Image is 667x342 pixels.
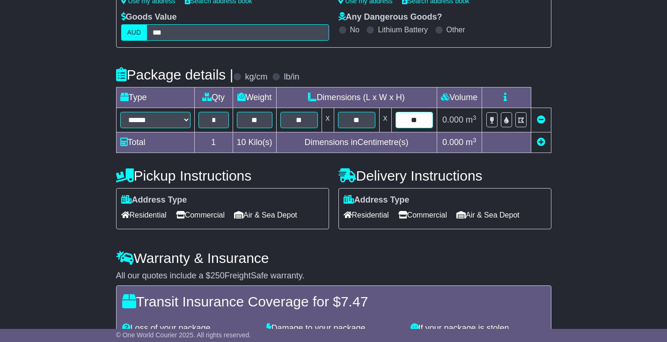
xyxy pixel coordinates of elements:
[122,294,545,309] h4: Transit Insurance Coverage for $
[116,331,251,339] span: © One World Courier 2025. All rights reserved.
[447,25,465,34] label: Other
[338,12,442,22] label: Any Dangerous Goods?
[176,208,225,222] span: Commercial
[233,87,276,108] td: Weight
[344,195,410,205] label: Address Type
[379,108,391,132] td: x
[473,114,476,121] sup: 3
[537,138,545,147] a: Add new item
[234,208,297,222] span: Air & Sea Depot
[284,72,299,82] label: lb/in
[194,132,233,153] td: 1
[121,12,177,22] label: Goods Value
[211,271,225,280] span: 250
[341,294,368,309] span: 7.47
[406,323,550,334] div: If your package is stolen
[442,115,463,124] span: 0.000
[121,195,187,205] label: Address Type
[456,208,520,222] span: Air & Sea Depot
[350,25,359,34] label: No
[466,115,476,124] span: m
[233,132,276,153] td: Kilo(s)
[116,67,234,82] h4: Package details |
[121,24,147,41] label: AUD
[116,87,194,108] td: Type
[437,87,482,108] td: Volume
[194,87,233,108] td: Qty
[116,132,194,153] td: Total
[276,132,437,153] td: Dimensions in Centimetre(s)
[322,108,334,132] td: x
[473,137,476,144] sup: 3
[116,168,329,183] h4: Pickup Instructions
[398,208,447,222] span: Commercial
[378,25,428,34] label: Lithium Battery
[245,72,267,82] label: kg/cm
[537,115,545,124] a: Remove this item
[442,138,463,147] span: 0.000
[116,271,551,281] div: All our quotes include a $ FreightSafe warranty.
[466,138,476,147] span: m
[237,138,246,147] span: 10
[117,323,262,334] div: Loss of your package
[344,208,389,222] span: Residential
[121,208,167,222] span: Residential
[338,168,551,183] h4: Delivery Instructions
[262,323,406,334] div: Damage to your package
[276,87,437,108] td: Dimensions (L x W x H)
[116,250,551,266] h4: Warranty & Insurance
